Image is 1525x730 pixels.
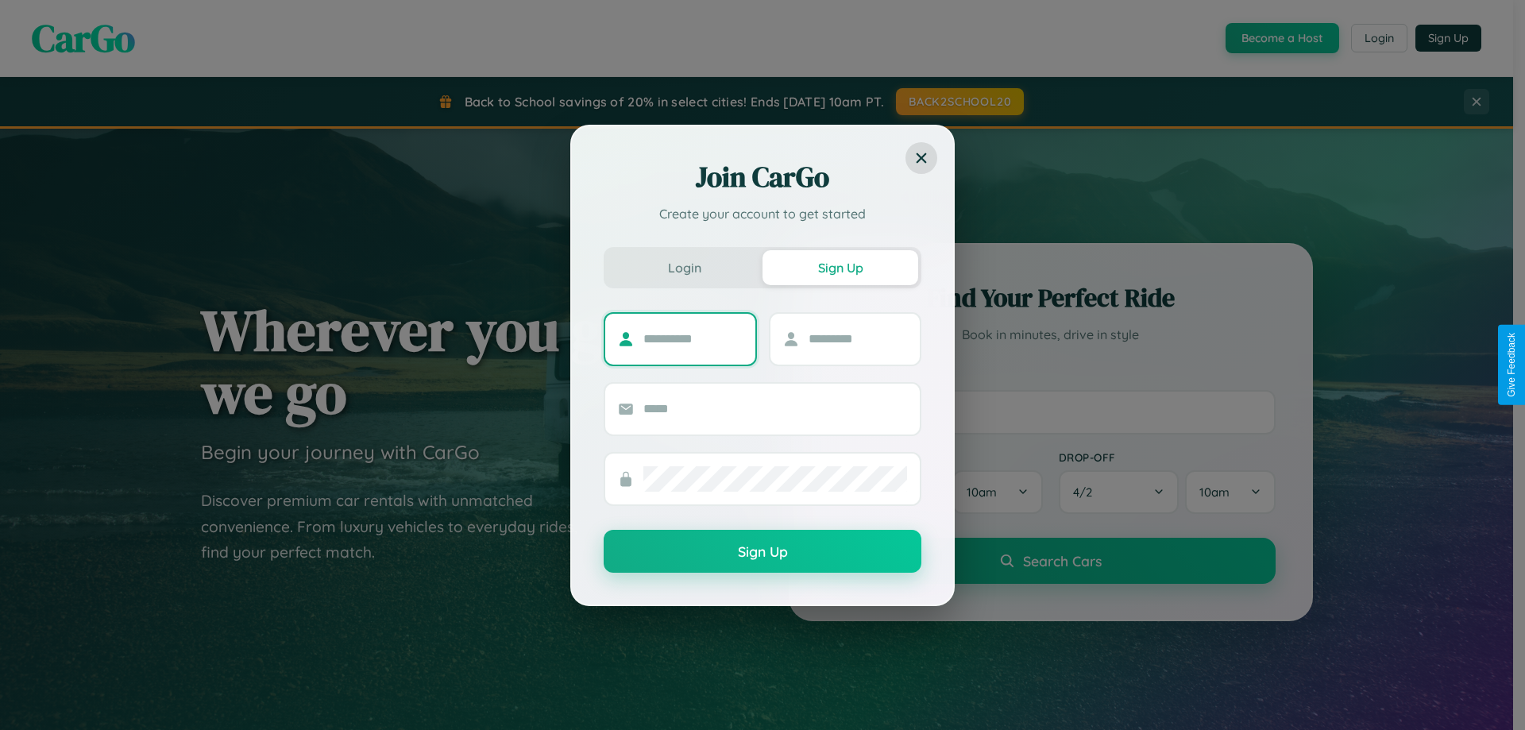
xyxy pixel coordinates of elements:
[607,250,762,285] button: Login
[1506,333,1517,397] div: Give Feedback
[604,530,921,573] button: Sign Up
[604,158,921,196] h2: Join CarGo
[604,204,921,223] p: Create your account to get started
[762,250,918,285] button: Sign Up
